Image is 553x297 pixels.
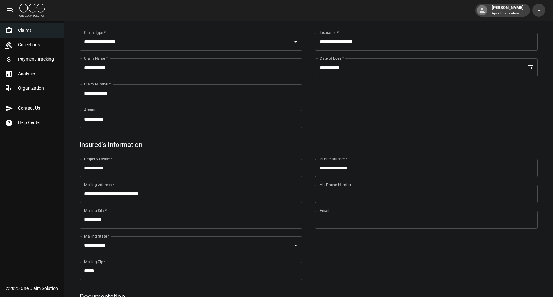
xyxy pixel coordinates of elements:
label: Property Owner [84,156,113,162]
label: Email [320,208,329,213]
p: Apex Restoration [492,11,523,16]
label: Date of Loss [320,56,344,61]
label: Alt. Phone Number [320,182,351,187]
label: Phone Number [320,156,347,162]
label: Insurance [320,30,339,35]
span: Organization [18,85,59,92]
span: Claims [18,27,59,34]
span: Payment Tracking [18,56,59,63]
label: Mailing City [84,208,107,213]
button: open drawer [4,4,17,17]
label: Amount [84,107,100,113]
span: Analytics [18,70,59,77]
span: Collections [18,41,59,48]
span: Help Center [18,119,59,126]
span: Contact Us [18,105,59,112]
div: [PERSON_NAME] [489,4,526,16]
button: Open [291,241,300,250]
label: Mailing Zip [84,259,106,265]
label: Mailing Address [84,182,114,187]
div: © 2025 One Claim Solution [6,285,58,292]
label: Mailing State [84,233,109,239]
label: Claim Number [84,81,111,87]
button: Open [291,37,300,46]
label: Claim Name [84,56,108,61]
img: ocs-logo-white-transparent.png [19,4,45,17]
label: Claim Type [84,30,106,35]
button: Choose date, selected date is Sep 28, 2025 [524,61,537,74]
